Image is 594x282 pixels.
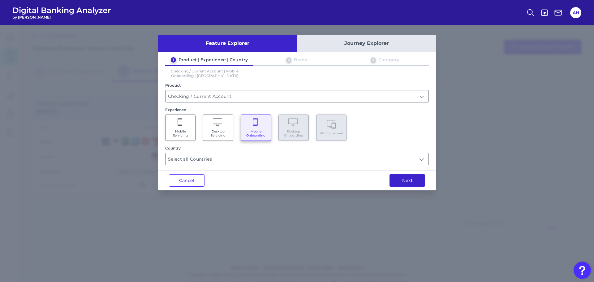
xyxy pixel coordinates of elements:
[158,35,297,52] button: Feature Explorer
[294,57,308,63] div: Brand
[297,35,436,52] button: Journey Explorer
[165,107,429,112] div: Experience
[282,129,305,137] span: Desktop Onboarding
[286,57,291,63] div: 2
[570,7,581,18] button: AH
[171,57,176,63] div: 1
[574,262,591,279] button: Open Resource Center
[165,69,244,78] p: Checking / Current Account | Mobile Onboarding | [GEOGRAPHIC_DATA]
[371,57,376,63] div: 3
[165,146,429,150] div: Country
[244,129,268,137] span: Mobile Onboarding
[241,115,271,141] button: Mobile Onboarding
[378,57,399,63] div: Category
[169,174,204,187] button: Cancel
[12,15,111,20] span: by [PERSON_NAME]
[206,129,230,137] span: Desktop Servicing
[390,174,425,187] button: Next
[320,131,343,135] span: Multi-channel
[12,6,111,15] span: Digital Banking Analyzer
[203,115,233,141] button: Desktop Servicing
[169,129,192,137] span: Mobile Servicing
[165,115,196,141] button: Mobile Servicing
[179,57,248,63] div: Product | Experience | Country
[278,115,309,141] button: Desktop Onboarding
[316,115,346,141] button: Multi-channel
[165,83,429,88] div: Product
